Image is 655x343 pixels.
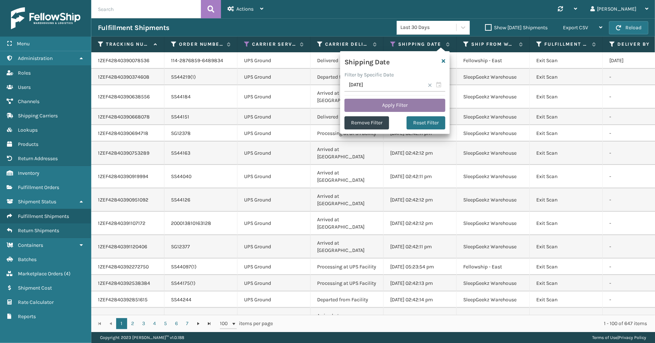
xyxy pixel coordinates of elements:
td: [DATE] 05:23:54 pm [384,259,457,275]
a: SS44040 [171,173,191,180]
td: Departed from Facility [311,291,384,308]
a: 3 [138,318,149,329]
h3: Fulfillment Shipments [98,23,170,32]
td: Exit Scan [530,212,603,235]
a: 2 [127,318,138,329]
a: Privacy Policy [618,335,646,340]
a: SG12377 [171,244,190,250]
td: [DATE] 02:42:14 pm [384,291,457,308]
td: Exit Scan [530,188,603,212]
td: SleepGeekz Warehouse [457,291,530,308]
span: 100 [220,320,231,327]
span: Return Shipments [18,227,59,234]
td: Departed from Facility [311,69,384,85]
button: Reset Filter [407,116,445,129]
td: SleepGeekz Warehouse [457,109,530,125]
td: [DATE] 02:42:12 pm [384,308,457,331]
td: Exit Scan [530,109,603,125]
td: Processing at UPS Facility [311,275,384,291]
span: Batches [18,256,37,263]
a: SS44219(1) [171,74,196,80]
label: Order Number [179,41,223,48]
td: [DATE] 02:42:11 pm [384,165,457,188]
span: Go to the next page [195,321,201,327]
a: SS44184 [171,94,191,100]
span: Menu [17,41,30,47]
span: Actions [236,6,254,12]
td: UPS Ground [237,165,311,188]
div: | [592,332,646,343]
td: UPS Ground [237,235,311,259]
span: Administration [18,55,53,61]
label: Filter by Specific Date [344,72,394,78]
td: Arrived at [GEOGRAPHIC_DATA] [311,308,384,331]
td: UPS Ground [237,85,311,109]
a: Go to the last page [204,318,215,329]
td: UPS Ground [237,291,311,308]
td: UPS Ground [237,52,311,69]
a: Terms of Use [592,335,617,340]
td: UPS Ground [237,109,311,125]
span: Lookups [18,127,38,133]
td: [DATE] 02:42:13 pm [384,275,457,291]
td: Exit Scan [530,125,603,142]
td: Fellowship - East [457,259,530,275]
button: Remove Filter [344,116,389,129]
span: Users [18,84,31,90]
td: SleepGeekz Warehouse [457,188,530,212]
a: 4 [149,318,160,329]
div: 1 - 100 of 647 items [283,320,647,327]
span: Shipment Cost [18,285,52,291]
a: SS44097(1) [171,264,197,270]
td: Arrived at [GEOGRAPHIC_DATA] [311,85,384,109]
td: Exit Scan [530,69,603,85]
td: Exit Scan [530,291,603,308]
td: 1ZEF42840393011459 [91,308,164,331]
span: items per page [220,318,273,329]
td: UPS Ground [237,188,311,212]
td: SleepGeekz Warehouse [457,69,530,85]
td: Exit Scan [530,142,603,165]
a: SS44151 [171,114,189,120]
td: SleepGeekz Warehouse [457,308,530,331]
td: Arrived at [GEOGRAPHIC_DATA] [311,165,384,188]
span: Containers [18,242,43,248]
td: 1ZEF42840390694718 [91,125,164,142]
td: UPS Ground [237,275,311,291]
td: UPS Ground [237,212,311,235]
td: [DATE] 02:42:12 pm [384,212,457,235]
td: 1ZEF42840390374608 [91,69,164,85]
input: MM/DD/YYYY [344,79,445,92]
span: Rate Calculator [18,299,54,305]
td: Delivered [311,52,384,69]
td: 1ZEF42840390919994 [91,165,164,188]
p: Copyright 2023 [PERSON_NAME]™ v 1.0.188 [100,332,184,343]
td: UPS Ground [237,259,311,275]
td: Fellowship - East [457,52,530,69]
a: 1 [116,318,127,329]
span: Marketplace Orders [18,271,63,277]
a: SS44126 [171,197,190,203]
td: Arrived at [GEOGRAPHIC_DATA] [311,142,384,165]
span: Shipment Status [18,199,56,205]
label: Shipping Date [398,41,442,48]
a: SS44244 [171,297,191,303]
span: Fulfillment Orders [18,184,59,191]
span: Go to the last page [206,321,212,327]
td: Delivered [311,109,384,125]
td: Exit Scan [530,165,603,188]
td: UPS Ground [237,69,311,85]
td: 1ZEF42840391120406 [91,235,164,259]
td: UPS Ground [237,142,311,165]
button: Apply Filter [344,99,445,112]
td: Exit Scan [530,52,603,69]
td: 1ZEF42840392538384 [91,275,164,291]
td: Exit Scan [530,235,603,259]
a: 114-2876859-6489834 [171,57,223,64]
td: SleepGeekz Warehouse [457,235,530,259]
td: Exit Scan [530,275,603,291]
span: Fulfillment Shipments [18,213,69,219]
td: SleepGeekz Warehouse [457,275,530,291]
label: Tracking Number [106,41,150,48]
a: Go to the next page [193,318,204,329]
